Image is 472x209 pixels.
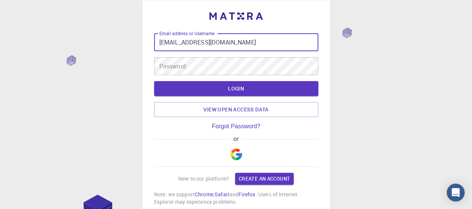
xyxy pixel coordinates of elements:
[154,191,318,206] p: Note: we support , and . Users of Internet Explorer may experience problems.
[212,123,260,130] a: Forgot Password?
[195,191,213,198] a: Chrome
[238,191,255,198] a: Firefox
[230,148,242,160] img: Google
[235,173,294,185] a: Create an account
[154,102,318,117] a: View open access data
[154,81,318,96] button: LOGIN
[215,191,229,198] a: Safari
[159,30,215,37] label: Email address or Username
[178,175,229,182] p: New to our platform?
[447,184,465,202] div: Open Intercom Messenger
[230,136,242,142] span: or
